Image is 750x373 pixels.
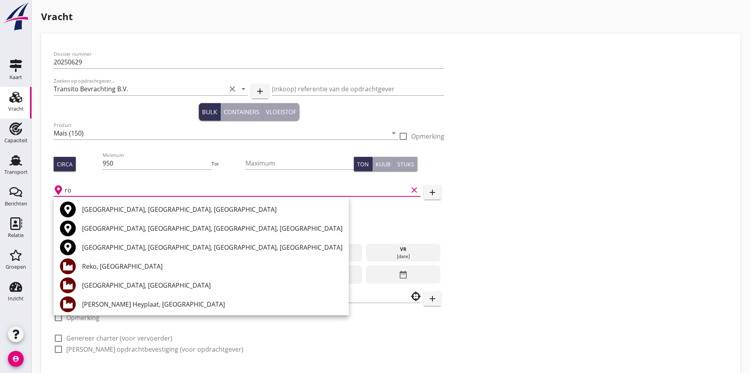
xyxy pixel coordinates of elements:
[82,281,342,290] div: [GEOGRAPHIC_DATA], [GEOGRAPHIC_DATA]
[357,160,369,168] div: Ton
[4,170,28,175] div: Transport
[410,185,419,195] i: clear
[4,138,28,143] div: Capaciteit
[82,262,342,271] div: Reko, [GEOGRAPHIC_DATA]
[255,87,265,96] i: add
[65,184,408,196] input: Laadplaats
[54,83,226,95] input: Zoeken op opdrachtgever...
[368,253,439,260] div: [DATE]
[57,160,73,168] div: Circa
[202,107,217,117] div: Bulk
[228,84,237,94] i: clear
[5,201,27,206] div: Berichten
[54,56,444,68] input: Dossier nummer
[8,106,24,111] div: Vracht
[66,334,172,342] label: Genereer charter (voor vervoerder)
[224,107,259,117] div: Containers
[8,351,24,367] i: account_circle
[397,160,414,168] div: Stuks
[394,157,417,171] button: Stuks
[376,160,391,168] div: Kuub
[372,157,394,171] button: Kuub
[2,2,30,31] img: logo-small.a267ee39.svg
[354,157,372,171] button: Ton
[103,157,211,170] input: Minimum
[66,345,243,353] label: [PERSON_NAME] opdrachtbevestiging (voor opdrachtgever)
[54,157,76,171] button: Circa
[245,157,354,170] input: Maximum
[41,9,741,24] h1: Vracht
[54,127,387,139] input: Product
[9,75,22,80] div: Kaart
[368,246,439,253] div: vr
[82,224,342,233] div: [GEOGRAPHIC_DATA], [GEOGRAPHIC_DATA], [GEOGRAPHIC_DATA], [GEOGRAPHIC_DATA]
[66,314,99,322] label: Opmerking
[82,205,342,214] div: [GEOGRAPHIC_DATA], [GEOGRAPHIC_DATA], [GEOGRAPHIC_DATA]
[82,243,342,252] div: [GEOGRAPHIC_DATA], [GEOGRAPHIC_DATA], [GEOGRAPHIC_DATA], [GEOGRAPHIC_DATA]
[8,296,24,301] div: Inzicht
[199,103,221,121] button: Bulk
[8,233,24,238] div: Relatie
[239,84,248,94] i: arrow_drop_down
[6,264,26,269] div: Groepen
[398,268,408,282] i: date_range
[428,294,437,303] i: add
[266,107,296,117] div: Vloeistof
[411,132,444,140] label: Opmerking
[82,300,342,309] div: [PERSON_NAME] Heyplaat, [GEOGRAPHIC_DATA]
[389,128,398,138] i: arrow_drop_down
[263,103,299,121] button: Vloeistof
[428,188,437,197] i: add
[211,160,245,168] div: Tot
[272,83,444,95] input: (inkoop) referentie van de opdrachtgever
[221,103,263,121] button: Containers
